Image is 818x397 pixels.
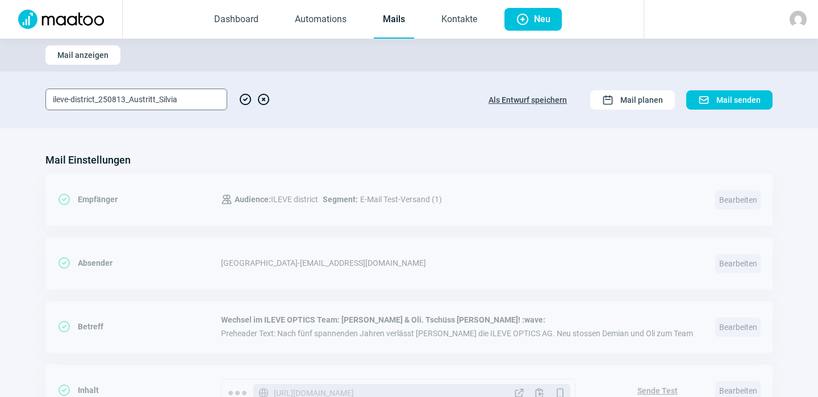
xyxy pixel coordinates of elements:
[715,190,761,210] span: Bearbeiten
[790,11,807,28] img: avatar
[221,315,702,324] span: Wechsel im ILEVE OPTICS Team: [PERSON_NAME] & Oli. Tschüss [PERSON_NAME]! :wave:
[221,252,702,274] div: [GEOGRAPHIC_DATA] - [EMAIL_ADDRESS][DOMAIN_NAME]
[432,1,486,39] a: Kontakte
[11,10,111,29] img: Logo
[235,195,271,204] span: Audience:
[221,329,702,338] span: Preheader Text: Nach fünf spannenden Jahren verlässt [PERSON_NAME] die ILEVE OPTICS AG. Neu stoss...
[45,45,120,65] button: Mail anzeigen
[235,193,318,206] span: ILEVE district
[489,91,567,109] span: Als Entwurf speichern
[590,90,675,110] button: Mail planen
[534,8,550,31] span: Neu
[45,151,131,169] h3: Mail Einstellungen
[221,188,442,211] div: E-Mail Test-Versand (1)
[477,90,579,110] button: Als Entwurf speichern
[205,1,268,39] a: Dashboard
[504,8,562,31] button: Neu
[715,254,761,273] span: Bearbeiten
[620,91,663,109] span: Mail planen
[286,1,356,39] a: Automations
[323,193,358,206] span: Segment:
[686,90,773,110] button: Mail senden
[57,252,221,274] div: Absender
[715,317,761,337] span: Bearbeiten
[57,188,221,211] div: Empfänger
[716,91,761,109] span: Mail senden
[57,315,221,338] div: Betreff
[57,46,108,64] span: Mail anzeigen
[374,1,414,39] a: Mails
